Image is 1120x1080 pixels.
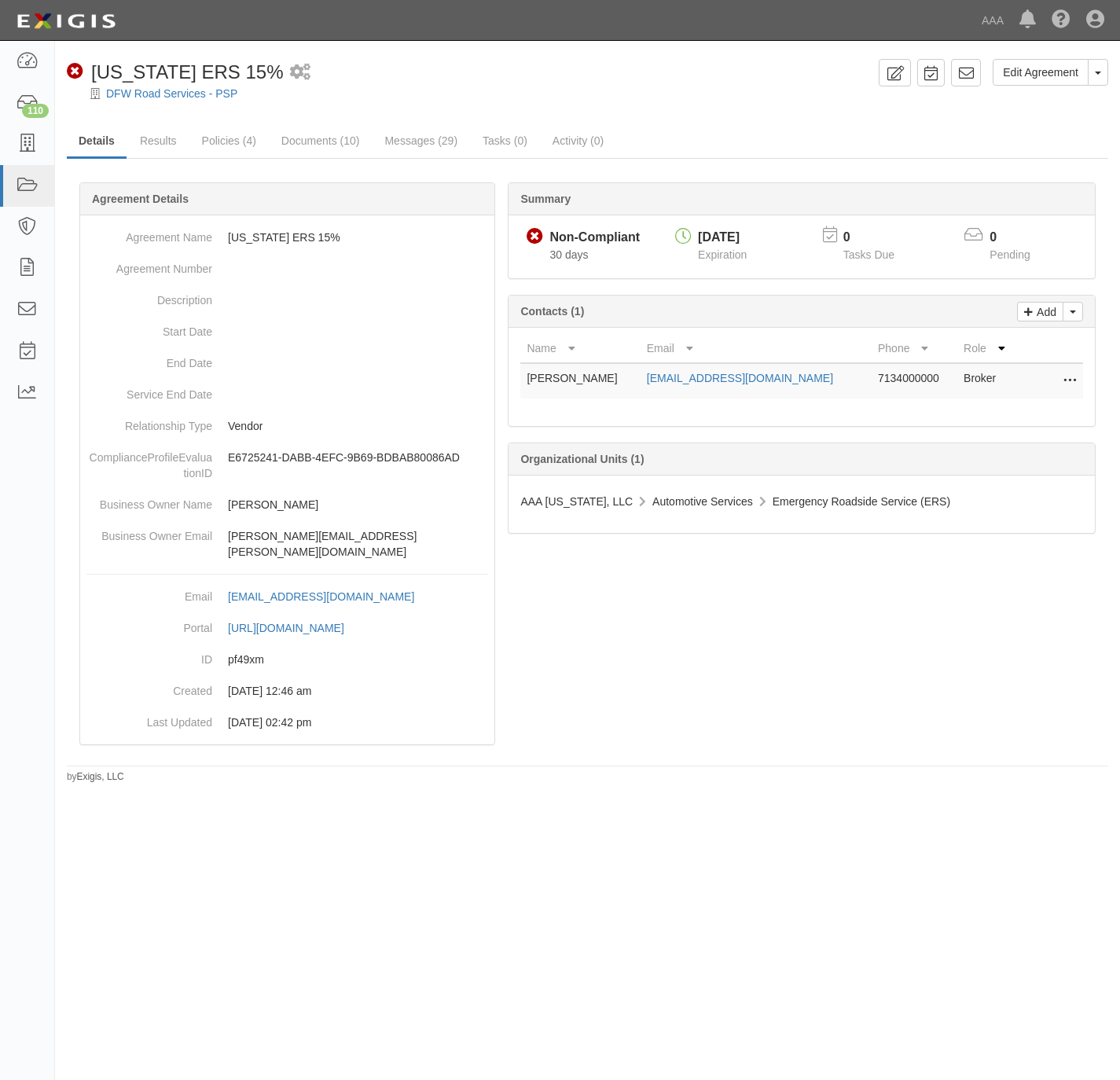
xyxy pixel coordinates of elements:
[228,497,488,512] p: [PERSON_NAME]
[86,707,488,738] dd: [DATE] 02:42 pm
[641,334,872,363] th: Email
[77,771,124,782] a: Exigis, LLC
[86,675,212,699] dt: Created
[86,410,488,442] dd: Vendor
[86,520,212,544] dt: Business Owner Email
[86,442,212,481] dt: ComplianceProfileEvaluationID
[843,248,894,261] span: Tasks Due
[872,363,957,399] td: 7134000000
[22,104,49,118] div: 110
[471,125,539,156] a: Tasks (0)
[549,229,640,247] div: Non-Compliant
[190,125,268,156] a: Policies (4)
[228,622,362,634] a: [URL][DOMAIN_NAME]
[773,495,950,508] span: Emergency Roadside Service (ERS)
[652,495,753,508] span: Automotive Services
[86,222,488,253] dd: [US_STATE] ERS 15%
[228,589,414,604] div: [EMAIL_ADDRESS][DOMAIN_NAME]
[843,229,914,247] p: 0
[67,770,124,784] small: by
[86,316,212,340] dt: Start Date
[990,229,1049,247] p: 0
[520,334,640,363] th: Name
[698,248,747,261] span: Expiration
[86,644,212,667] dt: ID
[647,372,833,384] a: [EMAIL_ADDRESS][DOMAIN_NAME]
[12,7,120,35] img: logo-5460c22ac91f19d4615b14bd174203de0afe785f0fc80cf4dbbc73dc1793850b.png
[86,222,212,245] dt: Agreement Name
[128,125,189,156] a: Results
[67,59,284,86] div: Texas ERS 15%
[67,125,127,159] a: Details
[990,248,1030,261] span: Pending
[86,581,212,604] dt: Email
[86,410,212,434] dt: Relationship Type
[92,193,189,205] b: Agreement Details
[228,450,488,465] p: E6725241-DABB-4EFC-9B69-BDBAB80086AD
[549,248,588,261] span: Since 08/12/2025
[228,528,488,560] p: [PERSON_NAME][EMAIL_ADDRESS][PERSON_NAME][DOMAIN_NAME]
[957,363,1020,399] td: Broker
[957,334,1020,363] th: Role
[290,64,310,81] i: 2 scheduled workflows
[872,334,957,363] th: Phone
[228,590,431,603] a: [EMAIL_ADDRESS][DOMAIN_NAME]
[86,379,212,402] dt: Service End Date
[86,285,212,308] dt: Description
[520,363,640,399] td: [PERSON_NAME]
[993,59,1089,86] a: Edit Agreement
[527,229,543,245] i: Non-Compliant
[520,305,584,318] b: Contacts (1)
[520,495,633,508] span: AAA [US_STATE], LLC
[86,707,212,730] dt: Last Updated
[373,125,469,156] a: Messages (29)
[1033,303,1056,321] p: Add
[86,675,488,707] dd: [DATE] 12:46 am
[541,125,615,156] a: Activity (0)
[86,489,212,512] dt: Business Owner Name
[520,453,644,465] b: Organizational Units (1)
[1017,302,1063,321] a: Add
[520,193,571,205] b: Summary
[67,64,83,80] i: Non-Compliant
[106,87,237,100] a: DFW Road Services - PSP
[698,229,747,247] div: [DATE]
[86,347,212,371] dt: End Date
[974,5,1012,36] a: AAA
[1052,11,1070,30] i: Help Center - Complianz
[86,644,488,675] dd: pf49xm
[91,61,284,83] span: [US_STATE] ERS 15%
[270,125,372,156] a: Documents (10)
[86,612,212,636] dt: Portal
[86,253,212,277] dt: Agreement Number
